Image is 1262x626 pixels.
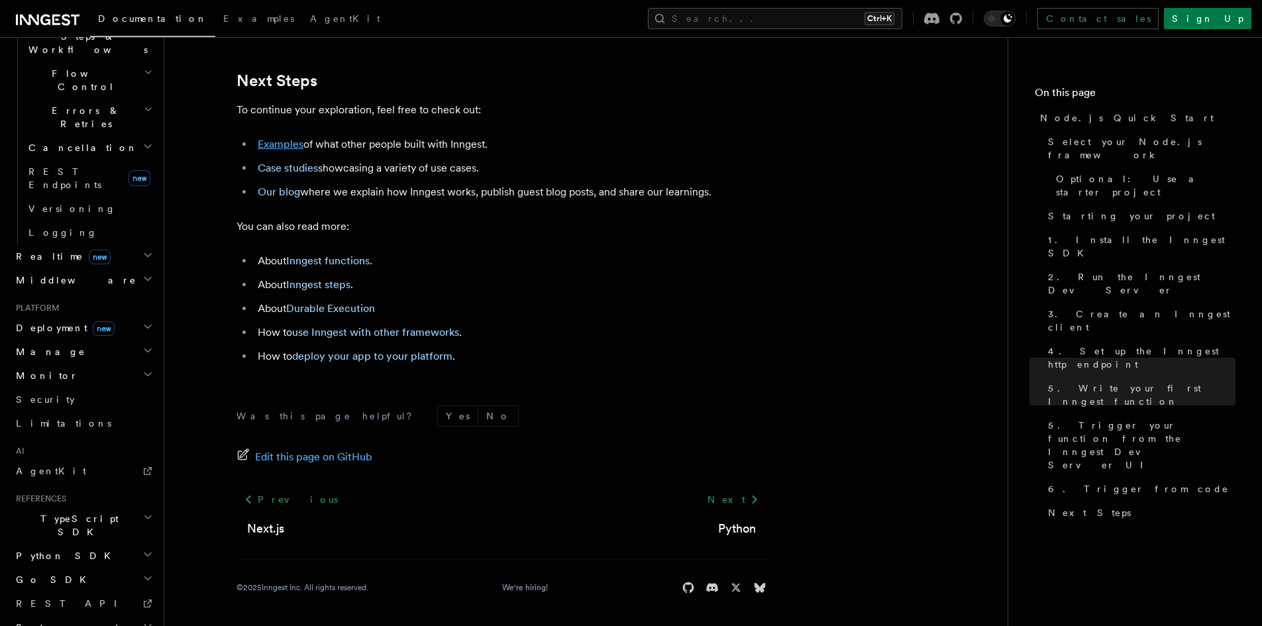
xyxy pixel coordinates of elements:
span: 1. Install the Inngest SDK [1048,233,1236,260]
span: Next Steps [1048,506,1131,519]
a: Next Steps [237,72,317,90]
span: 3. Create an Inngest client [1048,307,1236,334]
button: Go SDK [11,568,156,592]
a: Our blog [258,185,300,198]
span: 4. Set up the Inngest http endpoint [1048,344,1236,371]
a: Next.js [247,519,284,538]
a: use Inngest with other frameworks [292,326,459,339]
p: To continue your exploration, feel free to check out: [237,101,766,119]
a: Logging [23,221,156,244]
a: Python [718,519,756,538]
span: Manage [11,345,85,358]
li: How to . [254,323,766,342]
span: new [89,250,111,264]
span: Examples [223,13,294,24]
div: Inngest Functions [11,1,156,244]
span: 5. Write your first Inngest function [1048,382,1236,408]
a: Previous [237,488,346,511]
button: Realtimenew [11,244,156,268]
li: of what other people built with Inngest. [254,135,766,154]
a: Contact sales [1037,8,1159,29]
span: Python SDK [11,549,119,562]
a: AgentKit [302,4,388,36]
span: Errors & Retries [23,104,144,130]
a: REST Endpointsnew [23,160,156,197]
span: 5. Trigger your function from the Inngest Dev Server UI [1048,419,1236,472]
span: Optional: Use a starter project [1056,172,1236,199]
a: 3. Create an Inngest client [1043,302,1236,339]
button: Search...Ctrl+K [648,8,902,29]
span: Logging [28,227,97,238]
p: Was this page helpful? [237,409,421,423]
a: Examples [258,138,303,150]
span: REST Endpoints [28,166,101,190]
button: Monitor [11,364,156,388]
li: About . [254,252,766,270]
span: new [93,321,115,336]
a: We're hiring! [502,582,548,593]
a: Limitations [11,411,156,435]
span: Starting your project [1048,209,1215,223]
button: Toggle dark mode [984,11,1016,26]
button: No [478,406,518,426]
button: Steps & Workflows [23,25,156,62]
span: Documentation [98,13,207,24]
span: Go SDK [11,573,94,586]
button: Python SDK [11,544,156,568]
li: How to . [254,347,766,366]
button: TypeScript SDK [11,507,156,544]
span: 6. Trigger from code [1048,482,1229,496]
a: 6. Trigger from code [1043,477,1236,501]
a: AgentKit [11,459,156,483]
span: AgentKit [16,466,86,476]
span: AI [11,446,25,456]
a: 5. Trigger your function from the Inngest Dev Server UI [1043,413,1236,477]
a: Durable Execution [286,302,375,315]
kbd: Ctrl+K [865,12,894,25]
span: Security [16,394,75,405]
button: Middleware [11,268,156,292]
a: Versioning [23,197,156,221]
span: Middleware [11,274,136,287]
li: showcasing a variety of use cases. [254,159,766,178]
span: AgentKit [310,13,380,24]
p: You can also read more: [237,217,766,236]
li: where we explain how Inngest works, publish guest blog posts, and share our learnings. [254,183,766,201]
button: Manage [11,340,156,364]
div: © 2025 Inngest Inc. All rights reserved. [237,582,368,593]
a: Next Steps [1043,501,1236,525]
a: 5. Write your first Inngest function [1043,376,1236,413]
a: Inngest functions [286,254,370,267]
a: Case studies [258,162,318,174]
a: Security [11,388,156,411]
button: Flow Control [23,62,156,99]
span: TypeScript SDK [11,512,143,539]
a: 1. Install the Inngest SDK [1043,228,1236,265]
span: Cancellation [23,141,138,154]
a: Node.js Quick Start [1035,106,1236,130]
a: Edit this page on GitHub [237,448,372,466]
a: Select your Node.js framework [1043,130,1236,167]
span: 2. Run the Inngest Dev Server [1048,270,1236,297]
a: Sign Up [1164,8,1251,29]
span: Platform [11,303,60,313]
a: 4. Set up the Inngest http endpoint [1043,339,1236,376]
span: REST API [16,598,129,609]
button: Deploymentnew [11,316,156,340]
span: References [11,494,66,504]
span: new [129,170,150,186]
button: Cancellation [23,136,156,160]
span: Flow Control [23,67,144,93]
span: Select your Node.js framework [1048,135,1236,162]
span: Node.js Quick Start [1040,111,1214,125]
span: Deployment [11,321,115,335]
span: Versioning [28,203,116,214]
li: About [254,299,766,318]
span: Edit this page on GitHub [255,448,372,466]
a: Inngest steps [286,278,350,291]
span: Limitations [16,418,111,429]
span: Realtime [11,250,111,263]
a: REST API [11,592,156,615]
a: Optional: Use a starter project [1051,167,1236,204]
li: About . [254,276,766,294]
